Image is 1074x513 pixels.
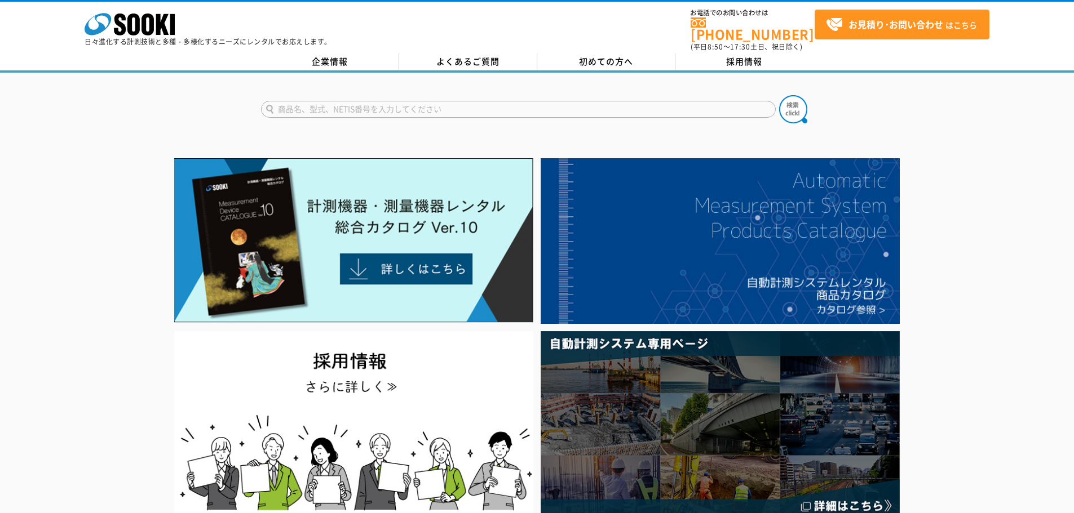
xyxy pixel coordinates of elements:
[85,38,332,45] p: 日々進化する計測技術と多種・多様化するニーズにレンタルでお応えします。
[579,55,633,68] span: 初めての方へ
[174,158,533,323] img: Catalog Ver10
[779,95,807,123] img: btn_search.png
[708,42,723,52] span: 8:50
[541,158,900,324] img: 自動計測システムカタログ
[815,10,989,39] a: お見積り･お問い合わせはこちら
[399,53,537,70] a: よくあるご質問
[848,17,943,31] strong: お見積り･お問い合わせ
[537,53,675,70] a: 初めての方へ
[691,10,815,16] span: お電話でのお問い合わせは
[675,53,814,70] a: 採用情報
[261,101,776,118] input: 商品名、型式、NETIS番号を入力してください
[730,42,750,52] span: 17:30
[826,16,977,33] span: はこちら
[691,42,802,52] span: (平日 ～ 土日、祝日除く)
[261,53,399,70] a: 企業情報
[691,17,815,41] a: [PHONE_NUMBER]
